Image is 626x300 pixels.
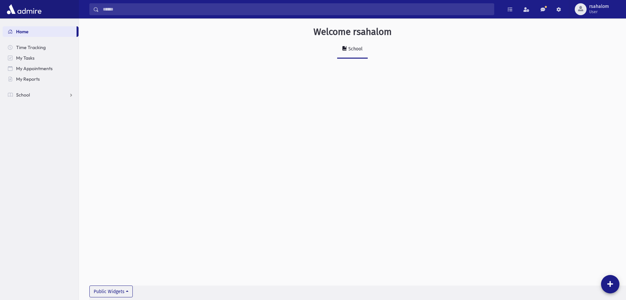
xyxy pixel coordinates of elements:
h3: Welcome rsahalom [313,26,392,38]
input: Search [99,3,494,15]
span: My Tasks [16,55,35,61]
a: School [337,40,368,59]
button: Public Widgets [89,286,133,297]
span: Time Tracking [16,44,46,50]
a: My Reports [3,74,79,84]
span: User [589,9,609,14]
span: My Reports [16,76,40,82]
a: Home [3,26,77,37]
a: Time Tracking [3,42,79,53]
div: School [347,46,362,52]
span: Home [16,29,29,35]
a: School [3,90,79,100]
img: AdmirePro [5,3,43,16]
span: My Appointments [16,66,53,71]
span: School [16,92,30,98]
a: My Appointments [3,63,79,74]
span: rsahalom [589,4,609,9]
a: My Tasks [3,53,79,63]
